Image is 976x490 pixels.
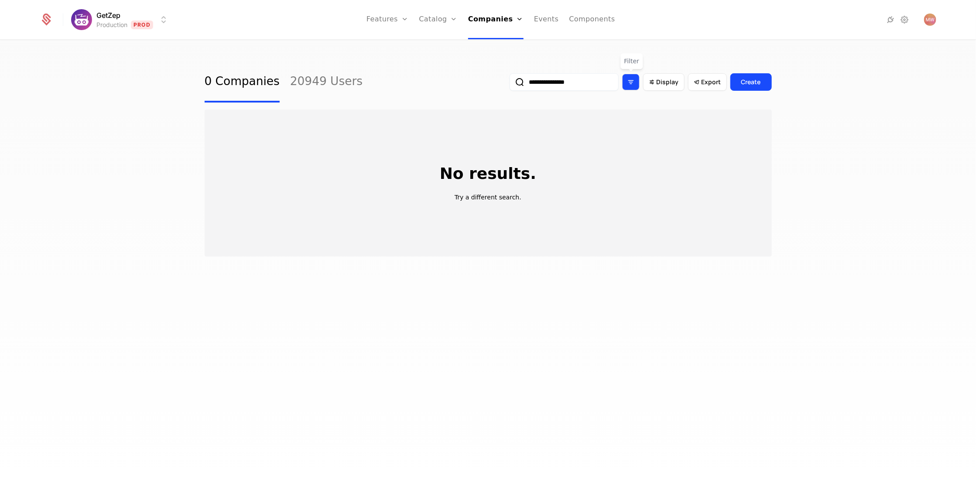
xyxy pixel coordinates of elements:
p: Try a different search. [455,193,521,202]
button: Export [688,73,727,91]
a: 0 Companies [205,62,280,103]
span: GetZep [96,10,120,21]
a: 20949 Users [290,62,363,103]
div: Create [741,78,761,86]
button: Open user button [924,14,936,26]
button: Filter options [622,74,640,90]
p: No results. [440,165,536,182]
div: Production [96,21,127,29]
a: Integrations [886,14,896,25]
button: Create [730,73,772,91]
img: Matt Wood [924,14,936,26]
span: Display [657,78,679,86]
img: GetZep [71,9,92,30]
button: Select environment [74,10,169,29]
span: Prod [131,21,153,29]
div: Filter [621,54,643,69]
span: Export [702,78,721,86]
button: Display [643,73,685,91]
a: Settings [900,14,910,25]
